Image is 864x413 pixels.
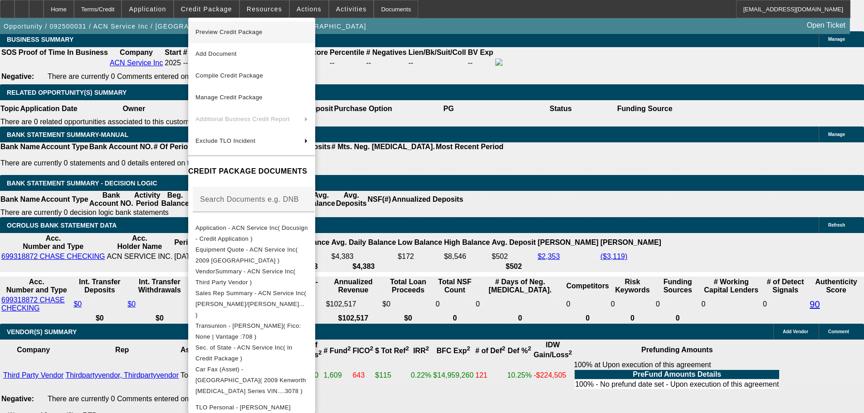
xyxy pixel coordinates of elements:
[195,72,263,79] span: Compile Credit Package
[195,322,301,340] span: Transunion - [PERSON_NAME]( Fico: None | Vantage :708 )
[195,344,293,362] span: Sec. of State - ACN Service Inc( In Credit Package )
[195,224,308,242] span: Application - ACN Service Inc( Docusign - Credit Application )
[195,366,306,394] span: Car Fax (Asset) - [GEOGRAPHIC_DATA]( 2009 Kenworth [MEDICAL_DATA] Series VIN....3078 )
[188,266,315,288] button: VendorSummary - ACN Service Inc( Third Party Vendor )
[200,195,299,203] mat-label: Search Documents e.g. DNB
[188,166,315,177] h4: CREDIT PACKAGE DOCUMENTS
[195,50,237,57] span: Add Document
[195,29,263,35] span: Preview Credit Package
[188,223,315,244] button: Application - ACN Service Inc( Docusign - Credit Application )
[188,342,315,364] button: Sec. of State - ACN Service Inc( In Credit Package )
[195,404,291,411] span: TLO Personal - [PERSON_NAME]
[195,268,295,286] span: VendorSummary - ACN Service Inc( Third Party Vendor )
[188,364,315,397] button: Car Fax (Asset) - Kenworth( 2009 Kenworth T3 Series VIN....3078 )
[195,290,306,318] span: Sales Rep Summary - ACN Service Inc( [PERSON_NAME]/[PERSON_NAME]... )
[188,244,315,266] button: Equipment Quote - ACN Service Inc( 2009 Kenworth )
[188,288,315,321] button: Sales Rep Summary - ACN Service Inc( Hernandez, E.../Oliva, Nich... )
[195,246,298,264] span: Equipment Quote - ACN Service Inc( 2009 [GEOGRAPHIC_DATA] )
[188,321,315,342] button: Transunion - Naranjo, Adrian( Fico: None | Vantage :708 )
[195,137,255,144] span: Exclude TLO Incident
[195,94,263,101] span: Manage Credit Package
